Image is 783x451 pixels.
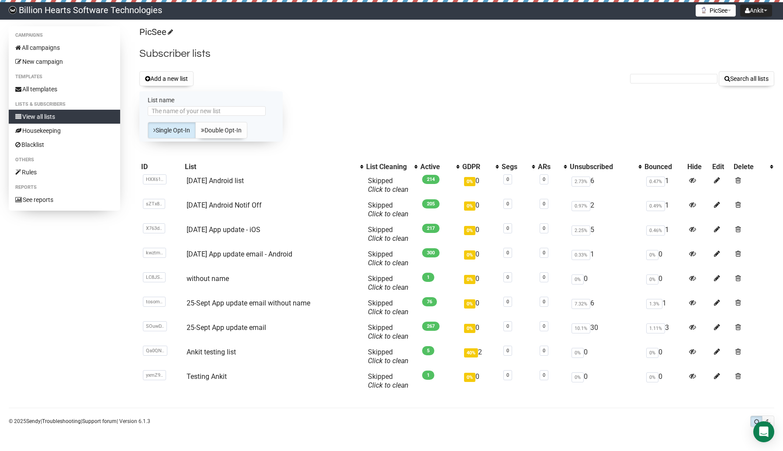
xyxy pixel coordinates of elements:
span: 0% [464,299,475,309]
div: Active [420,163,452,171]
a: All templates [9,82,120,96]
td: 0 [461,222,500,246]
img: effe5b2fa787bc607dbd7d713549ef12 [9,6,17,14]
th: ID: No sort applied, sorting is disabled [139,161,183,173]
a: 0 [543,201,545,207]
th: GDPR: No sort applied, activate to apply an ascending sort [461,161,500,173]
li: Others [9,155,120,165]
span: 214 [422,175,440,184]
td: 1 [643,173,686,198]
div: List [185,163,356,171]
a: Click to clean [368,381,409,389]
td: 2 [461,344,500,369]
a: Click to clean [368,234,409,243]
td: 3 [643,320,686,344]
span: X763d.. [143,223,165,233]
div: Segs [502,163,527,171]
a: 0 [506,225,509,231]
span: 300 [422,248,440,257]
a: 0 [506,274,509,280]
div: Bounced [644,163,684,171]
a: 0 [543,372,545,378]
span: Skipped [368,177,409,194]
a: Support forum [82,418,117,424]
span: yxmZ9.. [143,370,166,380]
span: Qa0QN.. [143,346,167,356]
td: 5 [568,222,643,246]
span: 0.97% [572,201,590,211]
div: ID [141,163,181,171]
span: SOuwD.. [143,321,167,331]
th: List Cleaning: No sort applied, activate to apply an ascending sort [364,161,419,173]
a: 0 [543,177,545,182]
td: 0 [461,271,500,295]
span: 0% [572,274,584,284]
a: 0 [506,372,509,378]
a: Rules [9,165,120,179]
a: Click to clean [368,210,409,218]
a: Single Opt-In [148,122,196,139]
a: PicSee [139,27,172,37]
a: without name [187,274,229,283]
span: 0% [464,177,475,186]
div: Unsubscribed [570,163,634,171]
td: 0 [461,295,500,320]
p: © 2025 | | | Version 6.1.3 [9,416,150,426]
span: Skipped [368,201,409,218]
a: 25-Sept App update email without name [187,299,310,307]
a: Click to clean [368,185,409,194]
a: 0 [506,250,509,256]
span: 0% [572,372,584,382]
span: Skipped [368,299,409,316]
td: 2 [568,198,643,222]
th: Delete: No sort applied, activate to apply an ascending sort [732,161,774,173]
td: 0 [461,369,500,393]
span: 2.25% [572,225,590,236]
a: New campaign [9,55,120,69]
th: List: No sort applied, activate to apply an ascending sort [183,161,364,173]
td: 0 [643,271,686,295]
a: Click to clean [368,259,409,267]
span: tosom.. [143,297,166,307]
th: Hide: No sort applied, sorting is disabled [686,161,710,173]
td: 1 [643,222,686,246]
span: 0% [464,226,475,235]
div: Delete [734,163,766,171]
a: Testing Ankit [187,372,227,381]
button: Add a new list [139,71,194,86]
span: 0% [464,324,475,333]
a: Click to clean [368,357,409,365]
h2: Subscriber lists [139,46,774,62]
span: LC8JS.. [143,272,166,282]
div: Edit [712,163,730,171]
span: 205 [422,199,440,208]
span: 5 [422,346,434,355]
span: Skipped [368,348,409,365]
td: 0 [643,344,686,369]
span: kwztm.. [143,248,166,258]
th: ARs: No sort applied, activate to apply an ascending sort [536,161,568,173]
td: 1 [568,246,643,271]
td: 0 [643,369,686,393]
a: 0 [506,201,509,207]
a: Ankit testing list [187,348,236,356]
td: 0 [643,246,686,271]
a: View all lists [9,110,120,124]
div: Open Intercom Messenger [753,421,774,442]
div: ARs [538,163,559,171]
span: 0% [572,348,584,358]
a: 25-Sept App update email [187,323,266,332]
span: 0% [464,275,475,284]
span: 7.32% [572,299,590,309]
a: [DATE] Android Notif Off [187,201,262,209]
td: 0 [568,369,643,393]
th: Unsubscribed: No sort applied, activate to apply an ascending sort [568,161,643,173]
td: 6 [568,295,643,320]
a: 0 [543,348,545,354]
a: 0 [506,177,509,182]
a: 0 [506,348,509,354]
a: 0 [543,250,545,256]
a: 0 [543,299,545,305]
img: 1.png [700,7,707,14]
a: 0 [506,323,509,329]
